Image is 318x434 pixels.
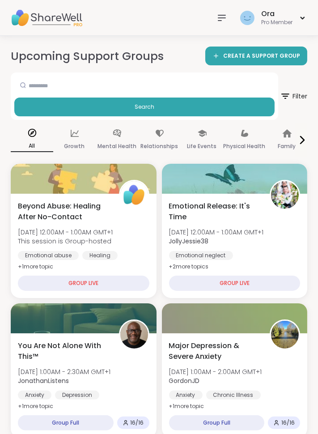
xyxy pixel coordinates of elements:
div: GROUP LIVE [18,276,149,291]
span: Search [135,103,154,111]
span: You Are Not Alone With This™ [18,340,109,362]
p: Family [278,141,296,152]
span: Major Depression & Severe Anxiety [169,340,260,362]
div: Group Full [169,415,265,430]
div: Anxiety [18,391,51,400]
div: Group Full [18,415,114,430]
img: ShareWell [120,181,148,209]
span: Emotional Release: It's Time [169,201,260,222]
img: ShareWell Nav Logo [11,2,82,34]
div: Emotional neglect [169,251,233,260]
img: JollyJessie38 [271,181,299,209]
div: Anxiety [169,391,203,400]
span: [DATE] 1:00AM - 2:30AM GMT+1 [18,367,110,376]
b: JonathanListens [18,376,69,385]
span: [DATE] 1:00AM - 2:00AM GMT+1 [169,367,262,376]
span: Beyond Abuse: Healing After No-Contact [18,201,109,222]
div: Pro Member [261,19,293,26]
p: Mental Health [98,141,136,152]
p: Growth [64,141,85,152]
p: Physical Health [224,141,266,152]
span: CREATE A SUPPORT GROUP [223,52,300,60]
img: GordonJD [271,321,299,349]
div: Healing [82,251,118,260]
div: GROUP LIVE [169,276,301,291]
div: Ora [261,9,293,19]
button: Search [14,98,275,116]
span: This session is Group-hosted [18,237,113,246]
div: Depression [55,391,99,400]
p: Life Events [187,141,217,152]
p: All [11,140,53,152]
b: GordonJD [169,376,200,385]
h2: Upcoming Support Groups [11,48,164,64]
img: JonathanListens [120,321,148,349]
a: CREATE A SUPPORT GROUP [205,47,307,65]
span: Filter [280,85,307,107]
div: Emotional abuse [18,251,79,260]
div: Chronic Illness [206,391,261,400]
span: 16 / 16 [281,419,295,426]
b: JollyJessie38 [169,237,209,246]
img: Ora [240,11,254,25]
span: [DATE] 12:00AM - 1:00AM GMT+1 [18,228,113,237]
span: [DATE] 12:00AM - 1:00AM GMT+1 [169,228,264,237]
span: 16 / 16 [131,419,144,426]
p: Relationships [141,141,178,152]
button: Filter [280,72,307,120]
